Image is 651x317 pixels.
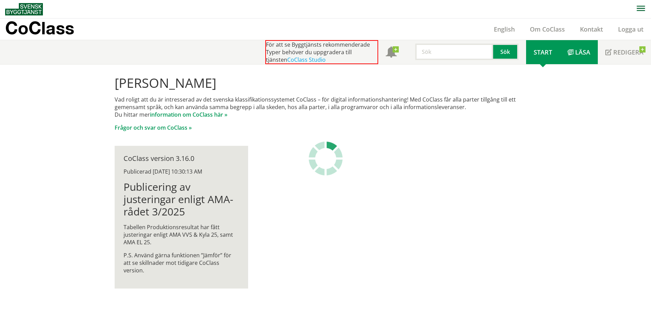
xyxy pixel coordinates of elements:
span: Start [534,48,552,56]
a: Frågor och svar om CoClass » [115,124,192,131]
a: CoClass [5,19,89,40]
button: Sök [493,44,519,60]
a: information om CoClass här » [150,111,228,118]
div: För att se Byggtjänsts rekommenderade Typer behöver du uppgradera till tjänsten [265,40,378,64]
input: Sök [415,44,493,60]
img: Svensk Byggtjänst [5,3,43,15]
img: Laddar [309,141,343,176]
p: Tabellen Produktionsresultat har fått justeringar enligt AMA VVS & Kyla 25, samt AMA EL 25. [124,223,239,246]
div: Publicerad [DATE] 10:30:13 AM [124,168,239,175]
a: English [486,25,522,33]
a: Logga ut [611,25,651,33]
h1: Publicering av justeringar enligt AMA-rådet 3/2025 [124,181,239,218]
span: Notifikationer [386,47,397,58]
h1: [PERSON_NAME] [115,75,536,90]
a: Redigera [598,40,651,64]
a: Om CoClass [522,25,572,33]
div: CoClass version 3.16.0 [124,155,239,162]
a: CoClass Studio [287,56,326,63]
p: P.S. Använd gärna funktionen ”Jämför” för att se skillnader mot tidigare CoClass version. [124,251,239,274]
span: Läsa [575,48,590,56]
p: CoClass [5,24,74,32]
span: Redigera [613,48,643,56]
a: Kontakt [572,25,611,33]
a: Start [526,40,560,64]
a: Läsa [560,40,598,64]
p: Vad roligt att du är intresserad av det svenska klassifikationssystemet CoClass – för digital inf... [115,96,536,118]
